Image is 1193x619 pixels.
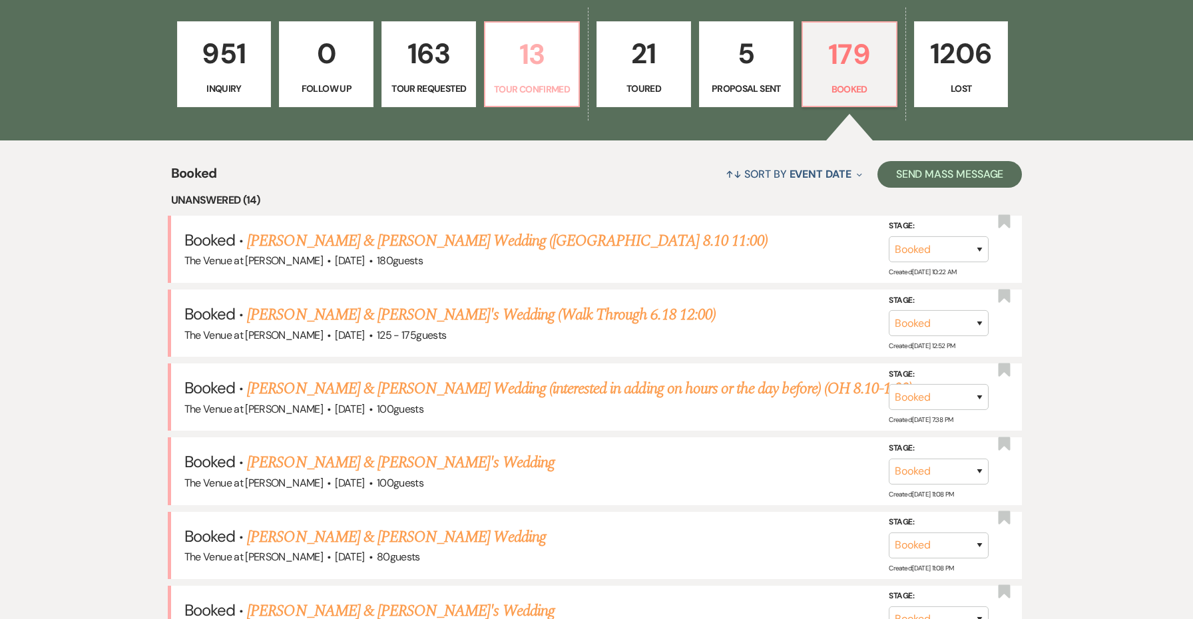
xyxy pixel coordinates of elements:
span: Booked [184,230,235,250]
a: 5Proposal Sent [699,21,794,108]
span: Created: [DATE] 11:08 PM [889,489,953,498]
span: ↑↓ [726,167,742,181]
label: Stage: [889,294,989,308]
li: Unanswered (14) [171,192,1023,209]
span: 125 - 175 guests [377,328,446,342]
span: The Venue at [PERSON_NAME] [184,476,323,490]
p: Booked [811,82,888,97]
span: The Venue at [PERSON_NAME] [184,402,323,416]
label: Stage: [889,219,989,234]
p: Proposal Sent [708,81,785,96]
button: Send Mass Message [877,161,1023,188]
p: 21 [605,31,682,76]
p: 951 [186,31,263,76]
label: Stage: [889,441,989,456]
p: 179 [811,32,888,77]
p: Tour Confirmed [493,82,571,97]
p: Inquiry [186,81,263,96]
a: [PERSON_NAME] & [PERSON_NAME] Wedding [247,525,545,549]
p: 13 [493,32,571,77]
span: Booked [184,451,235,472]
span: 100 guests [377,402,423,416]
span: Created: [DATE] 11:08 PM [889,564,953,572]
span: Booked [184,304,235,324]
p: 0 [288,31,365,76]
button: Sort By Event Date [720,156,867,192]
p: 1206 [923,31,1000,76]
span: 80 guests [377,550,420,564]
span: Booked [184,377,235,398]
span: [DATE] [335,254,364,268]
a: [PERSON_NAME] & [PERSON_NAME] Wedding (interested in adding on hours or the day before) (OH 8.10-... [247,377,912,401]
a: [PERSON_NAME] & [PERSON_NAME] Wedding ([GEOGRAPHIC_DATA] 8.10 11:00) [247,229,768,253]
span: Created: [DATE] 10:22 AM [889,268,956,276]
a: 951Inquiry [177,21,272,108]
a: 179Booked [802,21,897,108]
span: The Venue at [PERSON_NAME] [184,254,323,268]
span: Created: [DATE] 12:52 PM [889,341,955,350]
p: 5 [708,31,785,76]
a: 0Follow Up [279,21,373,108]
p: 163 [390,31,467,76]
span: [DATE] [335,328,364,342]
p: Toured [605,81,682,96]
a: [PERSON_NAME] & [PERSON_NAME]'s Wedding (Walk Through 6.18 12:00) [247,303,716,327]
label: Stage: [889,367,989,382]
span: The Venue at [PERSON_NAME] [184,328,323,342]
a: 163Tour Requested [381,21,476,108]
span: Booked [184,526,235,546]
label: Stage: [889,515,989,530]
span: 180 guests [377,254,423,268]
label: Stage: [889,589,989,604]
span: [DATE] [335,402,364,416]
a: 13Tour Confirmed [484,21,580,108]
a: 1206Lost [914,21,1009,108]
span: The Venue at [PERSON_NAME] [184,550,323,564]
a: [PERSON_NAME] & [PERSON_NAME]'s Wedding [247,451,555,475]
span: 100 guests [377,476,423,490]
span: Event Date [790,167,851,181]
p: Tour Requested [390,81,467,96]
span: [DATE] [335,476,364,490]
p: Lost [923,81,1000,96]
a: 21Toured [596,21,691,108]
span: Booked [171,163,217,192]
p: Follow Up [288,81,365,96]
span: Created: [DATE] 7:38 PM [889,415,953,424]
span: [DATE] [335,550,364,564]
